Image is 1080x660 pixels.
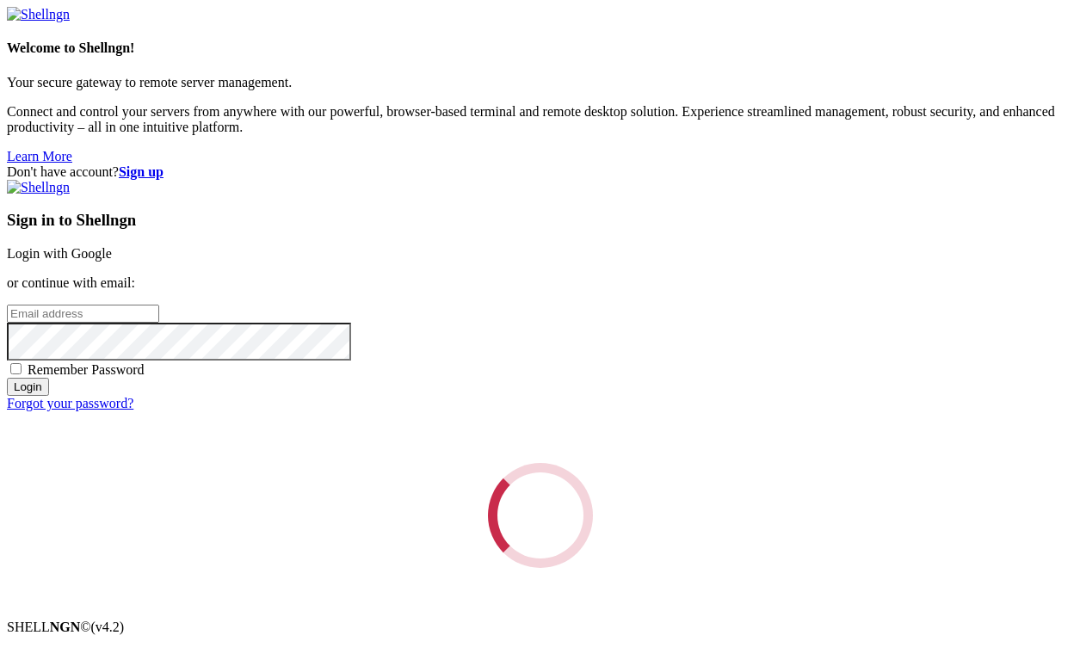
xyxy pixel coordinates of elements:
span: SHELL © [7,620,124,634]
img: Shellngn [7,7,70,22]
img: Shellngn [7,180,70,195]
a: Login with Google [7,246,112,261]
p: or continue with email: [7,275,1073,291]
span: Remember Password [28,362,145,377]
span: 4.2.0 [91,620,125,634]
div: Loading... [473,448,607,582]
h4: Welcome to Shellngn! [7,40,1073,56]
h3: Sign in to Shellngn [7,211,1073,230]
p: Your secure gateway to remote server management. [7,75,1073,90]
p: Connect and control your servers from anywhere with our powerful, browser-based terminal and remo... [7,104,1073,135]
div: Don't have account? [7,164,1073,180]
a: Forgot your password? [7,396,133,410]
input: Login [7,378,49,396]
b: NGN [50,620,81,634]
a: Learn More [7,149,72,163]
input: Email address [7,305,159,323]
input: Remember Password [10,363,22,374]
a: Sign up [119,164,164,179]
